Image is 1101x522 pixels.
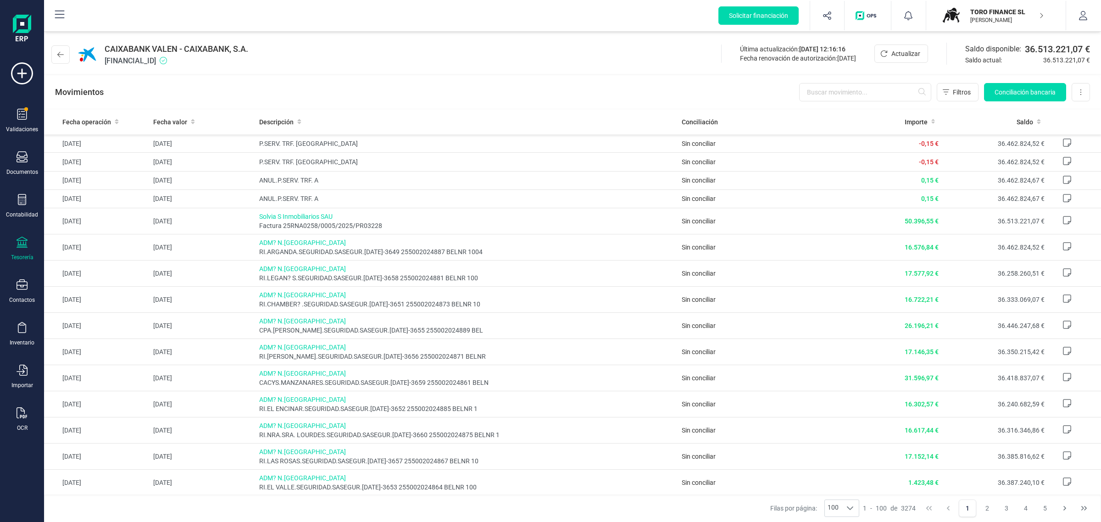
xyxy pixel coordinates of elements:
button: Previous Page [940,500,957,517]
td: 36.385.816,62 € [942,444,1048,470]
span: Fecha operación [62,117,111,127]
td: [DATE] [150,339,255,365]
span: RI.ARGANDA.SEGURIDAD.SASEGUR.[DATE]-3649 255002024887 BELNR 1004 [259,247,675,256]
span: RI.CHAMBER? .SEGURIDAD.SASEGUR.[DATE]-3651 255002024873 BELNR 10 [259,300,675,309]
span: Conciliación [682,117,718,127]
td: [DATE] [150,171,255,189]
span: 1.423,48 € [908,479,939,486]
td: 36.462.824,52 € [942,134,1048,153]
span: Factura 25RNA0258/0005/2025/PR03228 [259,221,675,230]
div: Inventario [10,339,34,346]
td: [DATE] [150,287,255,313]
button: First Page [920,500,938,517]
span: ADM? N.[GEOGRAPHIC_DATA] [259,317,675,326]
td: [DATE] [150,234,255,261]
div: Filas por página: [770,500,859,517]
span: 0,15 € [921,177,939,184]
span: RI.EL ENCINAR.SEGURIDAD.SASEGUR.[DATE]-3652 255002024885 BELNR 1 [259,404,675,413]
p: Movimientos [55,86,104,99]
span: RI.LEGAN? S.SEGURIDAD.SASEGUR.[DATE]-3658 255002024881 BELNR 100 [259,273,675,283]
img: Logo de OPS [856,11,880,20]
td: 36.350.215,42 € [942,339,1048,365]
td: [DATE] [44,313,150,339]
span: 36.513.221,07 € [1043,56,1090,65]
span: Sin conciliar [682,322,716,329]
span: 17.146,35 € [905,348,939,355]
span: [FINANCIAL_ID] [105,56,248,67]
div: Validaciones [6,126,38,133]
span: 17.152,14 € [905,453,939,460]
span: ADM? N.[GEOGRAPHIC_DATA] [259,421,675,430]
button: Logo de OPS [850,1,885,30]
button: TOTORO FINANCE SL[PERSON_NAME] [937,1,1055,30]
span: Fecha valor [153,117,187,127]
span: P.SERV. TRF. [GEOGRAPHIC_DATA] [259,157,675,167]
span: Sin conciliar [682,195,716,202]
td: 36.418.837,07 € [942,365,1048,391]
td: [DATE] [150,313,255,339]
td: 36.333.069,07 € [942,287,1048,313]
button: Next Page [1056,500,1073,517]
span: 50.396,55 € [905,217,939,225]
span: 100 [825,500,841,516]
span: 16.617,44 € [905,427,939,434]
td: [DATE] [150,153,255,171]
span: -0,15 € [919,140,939,147]
td: [DATE] [44,208,150,234]
span: 1 [863,504,867,513]
span: Actualizar [891,49,920,58]
span: 31.596,97 € [905,374,939,382]
td: 36.462.824,67 € [942,171,1048,189]
span: 36.513.221,07 € [1025,43,1090,56]
span: 16.722,21 € [905,296,939,303]
td: [DATE] [44,134,150,153]
div: Documentos [6,168,38,176]
button: Page 2 [979,500,996,517]
span: Sin conciliar [682,348,716,355]
td: 36.240.682,59 € [942,391,1048,417]
img: TO [941,6,961,26]
span: -0,15 € [919,158,939,166]
button: Last Page [1075,500,1093,517]
span: ADM? N.[GEOGRAPHIC_DATA] [259,473,675,483]
td: [DATE] [150,365,255,391]
span: Sin conciliar [682,270,716,277]
span: 26.196,21 € [905,322,939,329]
button: Page 5 [1036,500,1054,517]
div: Importar [11,382,33,389]
span: CAIXABANK VALEN - CAIXABANK, S.A. [105,43,248,56]
button: Page 1 [959,500,976,517]
span: 17.577,92 € [905,270,939,277]
span: ADM? N.[GEOGRAPHIC_DATA] [259,290,675,300]
td: 36.446.247,68 € [942,313,1048,339]
span: Sin conciliar [682,158,716,166]
span: Conciliación bancaria [995,88,1056,97]
td: 36.387.240,10 € [942,470,1048,496]
button: Page 4 [1017,500,1034,517]
p: [PERSON_NAME] [970,17,1044,24]
td: [DATE] [44,444,150,470]
td: 36.316.346,86 € [942,417,1048,444]
button: Actualizar [874,44,928,63]
span: Sin conciliar [682,453,716,460]
div: Última actualización: [740,44,856,54]
span: Sin conciliar [682,479,716,486]
td: [DATE] [44,365,150,391]
td: 36.258.260,51 € [942,261,1048,287]
td: [DATE] [44,189,150,208]
td: [DATE] [150,208,255,234]
input: Buscar movimiento... [799,83,931,101]
span: ADM? N.[GEOGRAPHIC_DATA] [259,238,675,247]
td: [DATE] [44,417,150,444]
td: 36.513.221,07 € [942,208,1048,234]
span: ADM? N.[GEOGRAPHIC_DATA] [259,447,675,456]
span: Saldo actual: [965,56,1040,65]
span: Sin conciliar [682,244,716,251]
td: [DATE] [150,189,255,208]
span: Sin conciliar [682,217,716,225]
button: Conciliación bancaria [984,83,1066,101]
td: [DATE] [150,261,255,287]
span: CACYS.MANZANARES.SEGURIDAD.SASEGUR.[DATE]-3659 255002024861 BELN [259,378,675,387]
span: ANUL.P.SERV. TRF. A [259,176,675,185]
td: [DATE] [44,287,150,313]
